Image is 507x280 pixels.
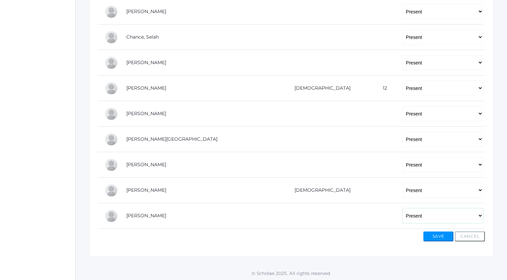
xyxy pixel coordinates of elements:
[105,209,118,223] div: Abby Zylstra
[126,8,166,14] a: [PERSON_NAME]
[126,161,166,168] a: [PERSON_NAME]
[105,184,118,197] div: Cole Pecor
[126,136,217,142] a: [PERSON_NAME][GEOGRAPHIC_DATA]
[126,85,166,91] a: [PERSON_NAME]
[105,31,118,44] div: Selah Chance
[105,56,118,69] div: Levi Erner
[455,231,485,241] button: Cancel
[105,158,118,172] div: Payton Paterson
[126,110,166,116] a: [PERSON_NAME]
[126,213,166,219] a: [PERSON_NAME]
[105,5,118,18] div: Gabby Brozek
[271,76,369,101] td: [DEMOGRAPHIC_DATA]
[105,82,118,95] div: Chase Farnes
[126,59,166,65] a: [PERSON_NAME]
[126,34,159,40] a: Chance, Selah
[105,107,118,121] div: Raelyn Hazen
[369,76,396,101] td: 12
[126,187,166,193] a: [PERSON_NAME]
[105,133,118,146] div: Shelby Hill
[271,178,369,203] td: [DEMOGRAPHIC_DATA]
[423,231,453,241] button: Save
[76,270,507,277] p: © Scholae 2025. All rights reserved.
